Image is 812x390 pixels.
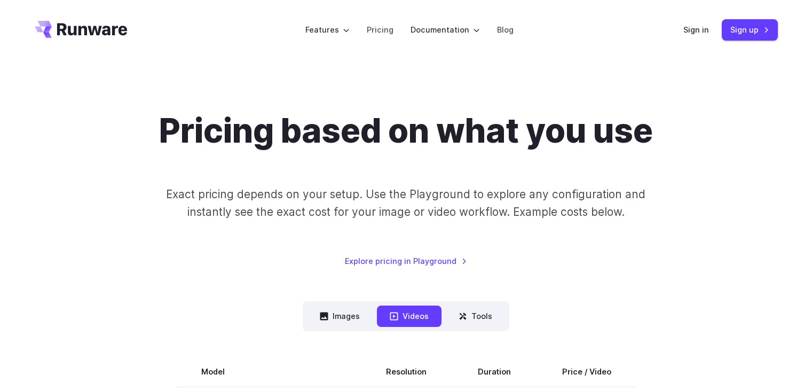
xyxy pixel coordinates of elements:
button: Videos [377,306,442,326]
th: Duration [452,357,537,387]
th: Resolution [360,357,452,387]
label: Documentation [411,24,480,36]
h1: Pricing based on what you use [159,111,653,151]
a: Explore pricing in Playground [345,255,467,267]
p: Exact pricing depends on your setup. Use the Playground to explore any configuration and instantl... [146,185,666,221]
a: Sign in [683,24,709,36]
th: Price / Video [537,357,637,387]
th: Model [176,357,360,387]
a: Blog [497,24,514,36]
a: Pricing [367,24,393,36]
label: Features [305,24,350,36]
a: Go to / [35,21,128,38]
button: Images [307,306,373,326]
button: Tools [446,306,505,326]
a: Sign up [722,19,778,40]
